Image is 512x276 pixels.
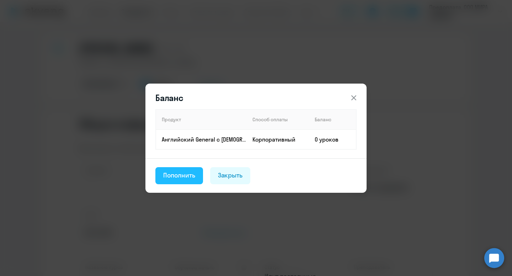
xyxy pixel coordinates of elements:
th: Баланс [309,110,356,129]
td: Корпоративный [247,129,309,149]
button: Пополнить [155,167,203,184]
th: Продукт [156,110,247,129]
div: Пополнить [163,171,195,180]
th: Способ оплаты [247,110,309,129]
button: Закрыть [210,167,251,184]
td: 0 уроков [309,129,356,149]
div: Закрыть [218,171,243,180]
header: Баланс [145,92,367,103]
p: Английский General с [DEMOGRAPHIC_DATA] преподавателем [162,136,246,143]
